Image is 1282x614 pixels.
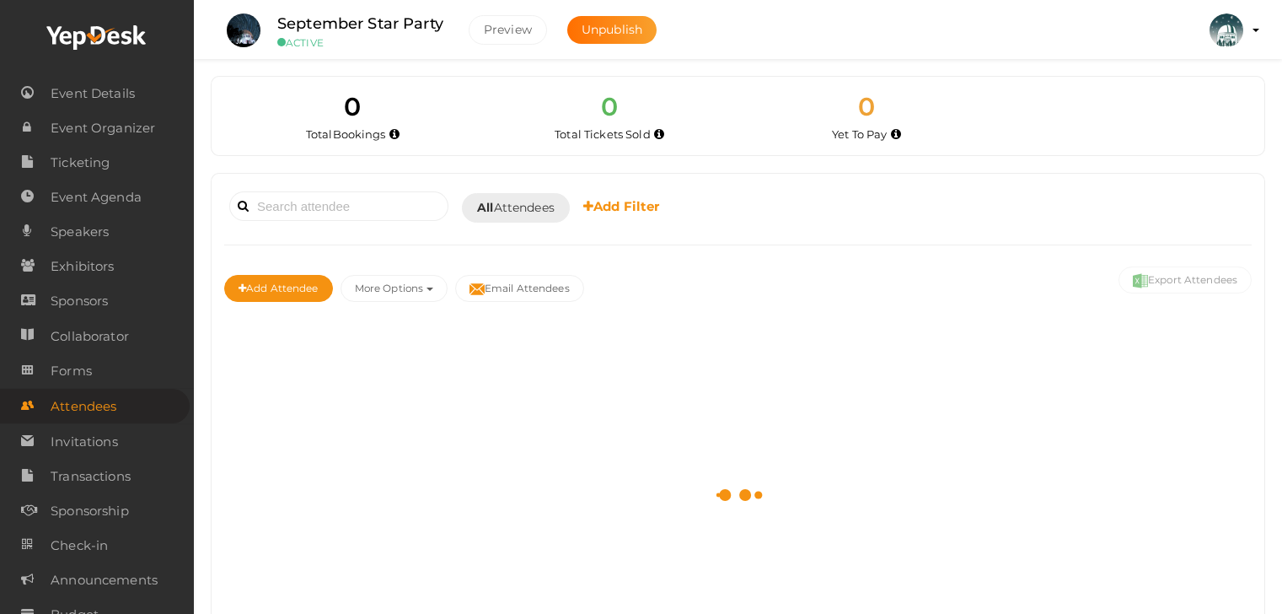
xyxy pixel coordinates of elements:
[858,91,875,122] span: 0
[601,91,618,122] span: 0
[1210,13,1243,47] img: KH323LD6_small.jpeg
[51,180,142,214] span: Event Agenda
[306,127,386,141] span: Total
[227,13,260,47] img: 7MAUYWPU_small.jpeg
[567,16,657,44] button: Unpublish
[51,425,118,459] span: Invitations
[333,127,386,141] span: Bookings
[51,354,92,388] span: Forms
[891,130,901,139] i: Accepted and yet to make payment
[341,275,448,302] button: More Options
[455,275,584,302] button: Email Attendees
[51,146,110,180] span: Ticketing
[51,390,116,423] span: Attendees
[51,77,135,110] span: Event Details
[51,460,131,493] span: Transactions
[51,215,109,249] span: Speakers
[51,250,114,283] span: Exhibitors
[224,275,333,302] button: Add Attendee
[51,111,155,145] span: Event Organizer
[583,198,660,214] b: Add Filter
[654,130,664,139] i: Total number of tickets sold
[51,494,129,528] span: Sponsorship
[389,130,400,139] i: Total number of bookings
[832,127,887,141] span: Yet To Pay
[229,191,448,221] input: Search attendee
[344,91,361,122] span: 0
[277,36,443,49] small: ACTIVE
[51,320,129,353] span: Collaborator
[582,22,642,37] span: Unpublish
[51,529,108,563] span: Check-in
[1118,267,1252,294] button: Export Attendees
[277,12,443,36] label: September Star Party
[1133,273,1148,288] img: excel.svg
[469,15,547,45] button: Preview
[469,282,485,297] img: mail-filled.svg
[477,200,493,215] b: All
[477,199,555,217] span: Attendees
[51,284,108,318] span: Sponsors
[51,563,158,597] span: Announcements
[709,466,768,525] img: loading.svg
[555,127,651,141] span: Total Tickets Sold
